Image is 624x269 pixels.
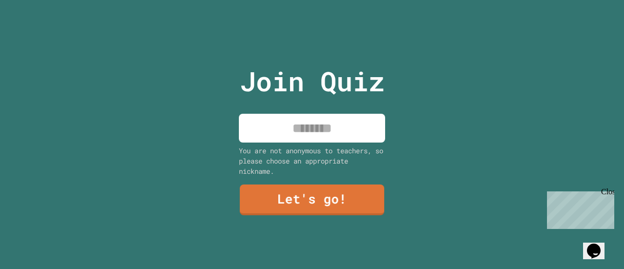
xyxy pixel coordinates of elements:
div: You are not anonymous to teachers, so please choose an appropriate nickname. [239,145,385,176]
iframe: chat widget [543,187,614,229]
div: Chat with us now!Close [4,4,67,62]
iframe: chat widget [583,230,614,259]
a: Let's go! [240,185,384,215]
p: Join Quiz [240,61,385,102]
